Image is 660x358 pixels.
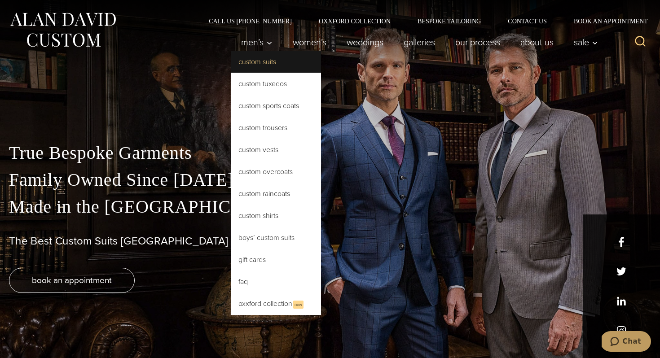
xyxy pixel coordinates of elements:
a: Our Process [445,33,510,51]
nav: Primary Navigation [231,33,603,51]
a: Custom Raincoats [231,183,321,205]
h1: The Best Custom Suits [GEOGRAPHIC_DATA] Has to Offer [9,235,651,248]
a: Women’s [283,33,337,51]
a: Boys’ Custom Suits [231,227,321,249]
a: Gift Cards [231,249,321,271]
a: Custom Trousers [231,117,321,139]
a: Oxxford CollectionNew [231,293,321,315]
iframe: Opens a widget where you can chat to one of our agents [602,331,651,354]
a: Custom Vests [231,139,321,161]
a: Custom Suits [231,51,321,73]
a: book an appointment [9,268,135,293]
a: Custom Tuxedos [231,73,321,95]
span: book an appointment [32,274,112,287]
a: Oxxford Collection [305,18,404,24]
a: Galleries [394,33,445,51]
a: Call Us [PHONE_NUMBER] [195,18,305,24]
button: View Search Form [629,31,651,53]
a: Custom Shirts [231,205,321,227]
a: Contact Us [494,18,560,24]
span: New [293,301,304,309]
p: True Bespoke Garments Family Owned Since [DATE] Made in the [GEOGRAPHIC_DATA] [9,140,651,220]
button: Sale sub menu toggle [564,33,603,51]
a: Book an Appointment [560,18,651,24]
img: Alan David Custom [9,10,117,50]
a: Bespoke Tailoring [404,18,494,24]
button: Men’s sub menu toggle [231,33,283,51]
a: FAQ [231,271,321,293]
nav: Secondary Navigation [195,18,651,24]
a: About Us [510,33,564,51]
a: Custom Sports Coats [231,95,321,117]
a: weddings [337,33,394,51]
a: Custom Overcoats [231,161,321,183]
